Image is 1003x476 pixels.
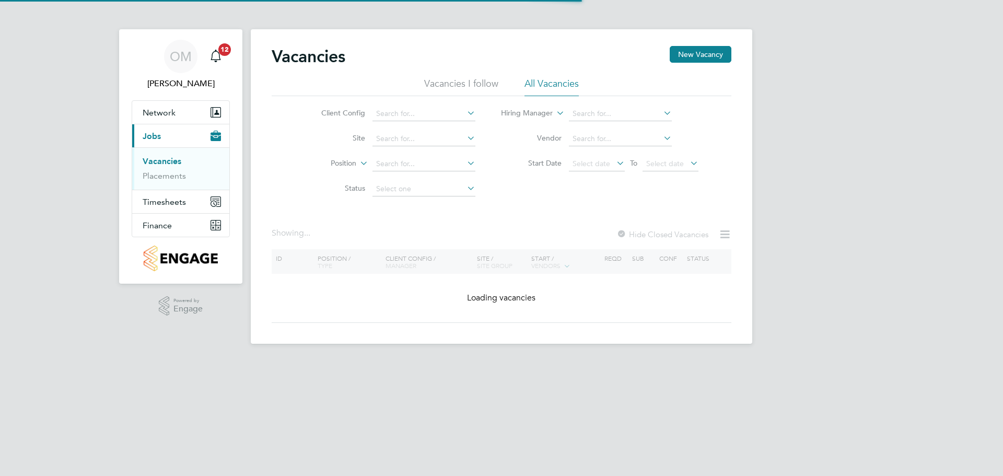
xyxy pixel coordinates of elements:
[143,131,161,141] span: Jobs
[646,159,684,168] span: Select date
[296,158,356,169] label: Position
[304,228,310,238] span: ...
[132,246,230,271] a: Go to home page
[143,108,176,118] span: Network
[272,46,345,67] h2: Vacancies
[144,246,217,271] img: countryside-properties-logo-retina.png
[569,107,672,121] input: Search for...
[170,50,192,63] span: OM
[305,133,365,143] label: Site
[272,228,312,239] div: Showing
[493,108,553,119] label: Hiring Manager
[372,182,475,196] input: Select one
[132,147,229,190] div: Jobs
[573,159,610,168] span: Select date
[159,296,203,316] a: Powered byEngage
[132,214,229,237] button: Finance
[670,46,731,63] button: New Vacancy
[372,157,475,171] input: Search for...
[218,43,231,56] span: 12
[424,77,498,96] li: Vacancies I follow
[616,229,708,239] label: Hide Closed Vacancies
[132,124,229,147] button: Jobs
[119,29,242,284] nav: Main navigation
[569,132,672,146] input: Search for...
[305,183,365,193] label: Status
[143,171,186,181] a: Placements
[173,296,203,305] span: Powered by
[132,190,229,213] button: Timesheets
[143,220,172,230] span: Finance
[501,133,562,143] label: Vendor
[372,107,475,121] input: Search for...
[524,77,579,96] li: All Vacancies
[173,305,203,314] span: Engage
[143,197,186,207] span: Timesheets
[305,108,365,118] label: Client Config
[132,101,229,124] button: Network
[372,132,475,146] input: Search for...
[205,40,226,73] a: 12
[143,156,181,166] a: Vacancies
[132,40,230,90] a: OM[PERSON_NAME]
[627,156,640,170] span: To
[132,77,230,90] span: Ollie Morrissey
[501,158,562,168] label: Start Date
